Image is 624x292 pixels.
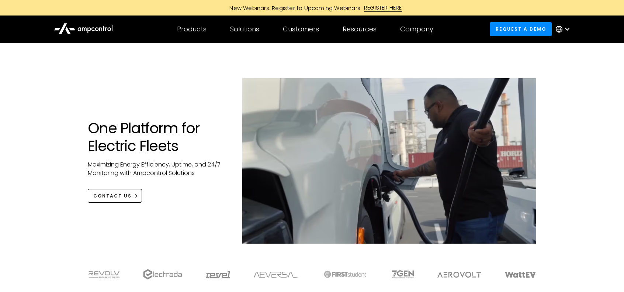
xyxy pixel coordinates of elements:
[146,4,478,12] a: New Webinars: Register to Upcoming WebinarsREGISTER HERE
[283,25,319,33] div: Customers
[505,272,536,278] img: WattEV logo
[230,25,259,33] div: Solutions
[88,119,228,155] h1: One Platform for Electric Fleets
[222,4,364,12] div: New Webinars: Register to Upcoming Webinars
[364,4,402,12] div: REGISTER HERE
[88,161,228,177] p: Maximizing Energy Efficiency, Uptime, and 24/7 Monitoring with Ampcontrol Solutions
[437,272,481,278] img: Aerovolt Logo
[177,25,207,33] div: Products
[343,25,377,33] div: Resources
[143,269,182,279] img: electrada logo
[400,25,433,33] div: Company
[88,189,142,203] a: CONTACT US
[490,22,552,36] a: Request a demo
[93,193,132,199] div: CONTACT US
